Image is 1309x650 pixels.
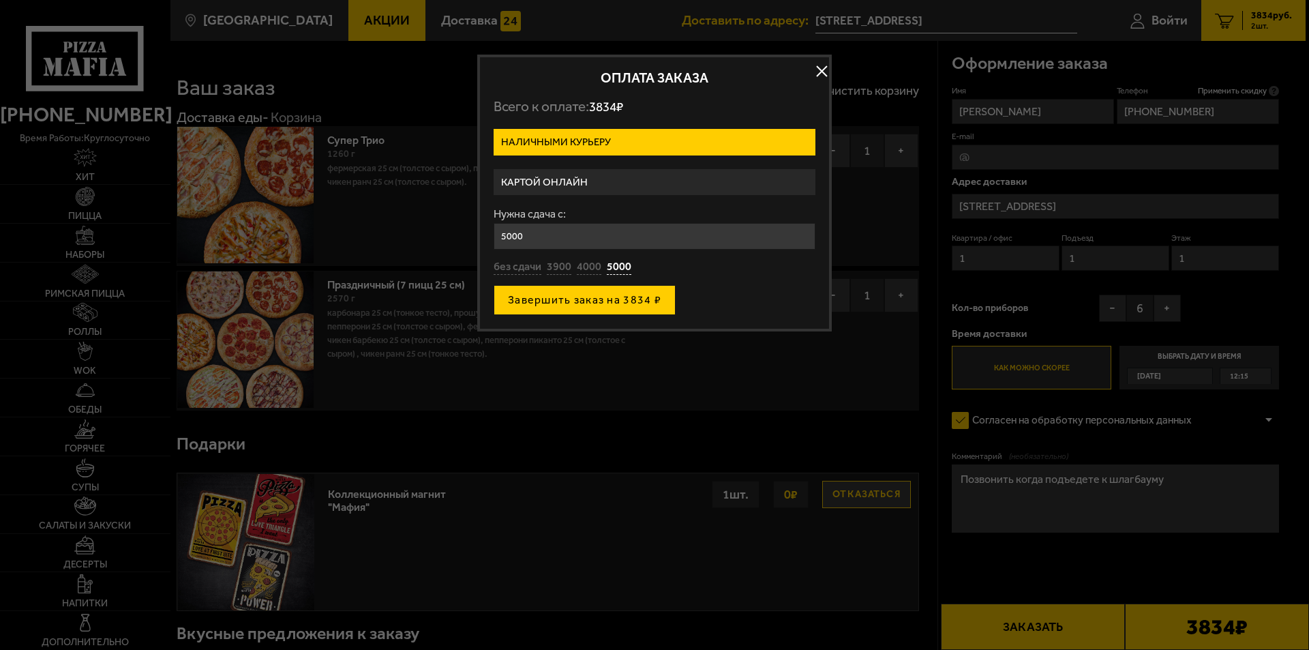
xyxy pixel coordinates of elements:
p: Всего к оплате: [494,98,815,115]
h2: Оплата заказа [494,71,815,85]
button: 3900 [547,260,571,275]
label: Картой онлайн [494,169,815,196]
span: 3834 ₽ [589,99,623,115]
label: Наличными курьеру [494,129,815,156]
label: Нужна сдача с: [494,209,815,220]
button: 5000 [607,260,631,275]
button: 4000 [577,260,601,275]
button: без сдачи [494,260,541,275]
button: Завершить заказ на 3834 ₽ [494,285,676,315]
